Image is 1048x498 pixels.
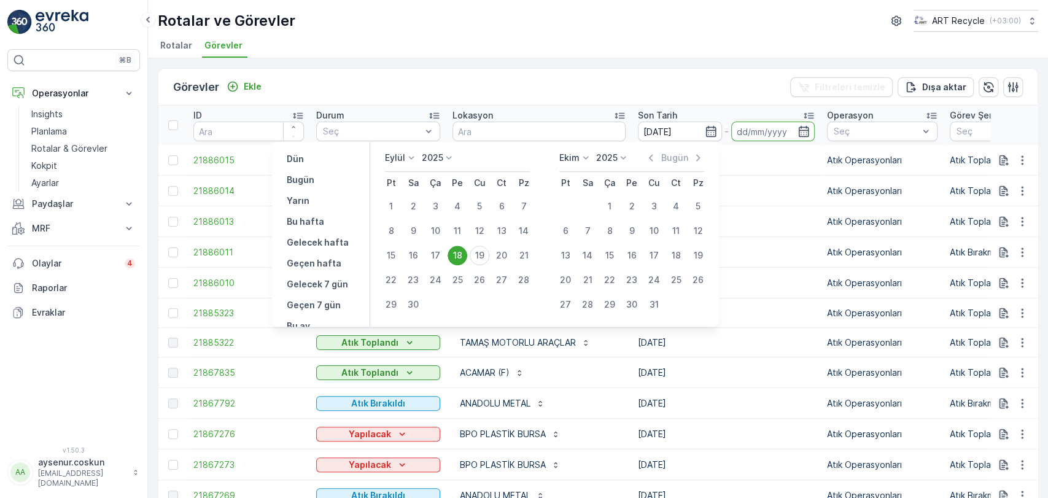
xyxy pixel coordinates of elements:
th: Cumartesi [665,172,687,194]
div: Toggle Row Selected [168,155,178,165]
p: Atık Operasyonları [827,459,937,471]
img: image_23.png [914,14,927,28]
a: Insights [26,106,140,123]
a: Planlama [26,123,140,140]
p: Atık Operasyonları [827,246,937,259]
p: Atık Operasyonları [827,216,937,228]
td: [DATE] [632,268,821,298]
div: 28 [514,270,534,290]
div: 7 [514,196,534,216]
button: BPO PLASTİK BURSA [452,455,568,475]
div: 14 [514,221,534,241]
td: [DATE] [632,145,821,176]
p: Bu ay [287,320,310,332]
a: 21885322 [193,337,304,349]
p: Gelecek hafta [287,236,349,249]
div: 28 [578,295,597,314]
a: Raporlar [7,276,140,300]
p: Bugün [287,174,314,186]
div: 1 [600,196,619,216]
p: TAMAŞ MOTORLU ARAÇLAR [460,337,576,349]
div: 27 [556,295,575,314]
p: ⌘B [119,55,131,65]
a: 21867835 [193,367,304,379]
button: Ekle [222,79,266,94]
p: Atık Operasyonları [827,154,937,166]
th: Perşembe [446,172,468,194]
p: Yapılacak [349,459,391,471]
button: TAMAŞ MOTORLU ARAÇLAR [452,333,598,352]
p: Görevler [173,79,219,96]
div: 11 [666,221,686,241]
p: [EMAIL_ADDRESS][DOMAIN_NAME] [38,469,126,488]
a: 21886014 [193,185,304,197]
button: Atık Bırakıldı [316,396,440,411]
p: 2025 [421,152,443,164]
div: 14 [578,246,597,265]
div: Toggle Row Selected [168,460,178,470]
p: MRF [32,222,115,235]
div: 8 [381,221,401,241]
div: Toggle Row Selected [168,278,178,288]
input: Ara [193,122,304,141]
span: 21886013 [193,216,304,228]
div: 13 [492,221,511,241]
div: 19 [688,246,708,265]
div: 4 [666,196,686,216]
th: Salı [576,172,599,194]
button: AAaysenur.coskun[EMAIL_ADDRESS][DOMAIN_NAME] [7,456,140,488]
p: Atık Operasyonları [827,277,937,289]
p: Olaylar [32,257,117,270]
p: Seç [834,125,918,138]
div: 5 [470,196,489,216]
p: aysenur.coskun [38,456,126,469]
div: 22 [381,270,401,290]
button: Dışa aktar [898,77,974,97]
button: ART Recycle(+03:00) [914,10,1038,32]
p: ID [193,109,202,122]
th: Pazar [513,172,535,194]
th: Cumartesi [491,172,513,194]
div: Toggle Row Selected [168,429,178,439]
p: ACAMAR (F) [460,367,510,379]
p: ANADOLU METAL [460,397,530,410]
span: Rotalar [160,39,192,52]
a: 21867273 [193,459,304,471]
button: Gelecek 7 gün [282,277,353,292]
div: Toggle Row Selected [168,338,178,348]
div: 16 [403,246,423,265]
div: 12 [688,221,708,241]
button: Filtreleri temizle [790,77,893,97]
p: Durum [316,109,344,122]
p: Rotalar & Görevler [31,142,107,155]
th: Çarşamba [424,172,446,194]
td: [DATE] [632,298,821,328]
button: Yarın [282,193,314,208]
div: 1 [381,196,401,216]
a: Ayarlar [26,174,140,192]
p: Atık Toplandı [341,337,398,349]
span: v 1.50.3 [7,446,140,454]
span: 21867276 [193,428,304,440]
div: 29 [600,295,619,314]
p: ART Recycle [932,15,985,27]
p: Rotalar ve Görevler [158,11,295,31]
p: Geçen 7 gün [287,299,341,311]
div: 26 [688,270,708,290]
th: Salı [402,172,424,194]
th: Pazartesi [380,172,402,194]
p: Ekle [244,80,262,93]
td: [DATE] [632,237,821,268]
button: Atık Toplandı [316,335,440,350]
p: Atık Operasyonları [827,307,937,319]
div: 10 [425,221,445,241]
div: Toggle Row Selected [168,247,178,257]
td: [DATE] [632,388,821,419]
div: 18 [666,246,686,265]
div: 25 [448,270,467,290]
th: Pazar [687,172,709,194]
div: 9 [403,221,423,241]
p: BPO PLASTİK BURSA [460,459,546,471]
div: 6 [492,196,511,216]
button: ACAMAR (F) [452,363,532,383]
